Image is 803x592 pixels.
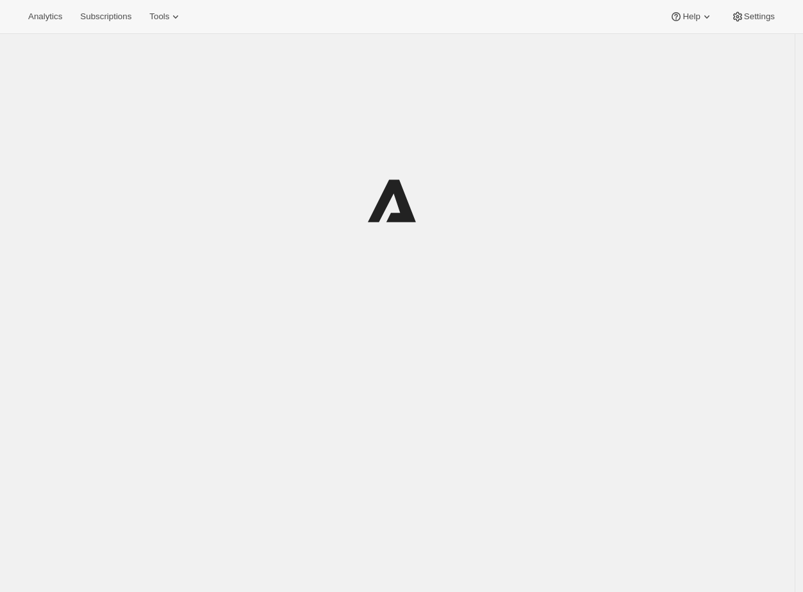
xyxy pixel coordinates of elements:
[142,8,190,26] button: Tools
[683,12,700,22] span: Help
[28,12,62,22] span: Analytics
[21,8,70,26] button: Analytics
[662,8,720,26] button: Help
[80,12,131,22] span: Subscriptions
[744,12,775,22] span: Settings
[72,8,139,26] button: Subscriptions
[149,12,169,22] span: Tools
[724,8,782,26] button: Settings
